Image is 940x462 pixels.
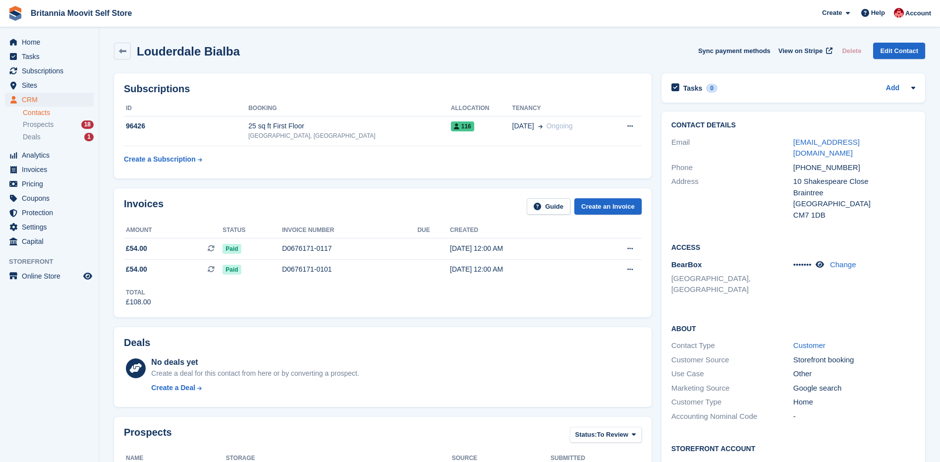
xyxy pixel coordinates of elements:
th: Invoice number [282,223,417,238]
h2: About [671,323,915,333]
a: menu [5,148,94,162]
div: Total [126,288,151,297]
button: Delete [838,43,865,59]
a: [EMAIL_ADDRESS][DOMAIN_NAME] [793,138,860,158]
a: menu [5,220,94,234]
div: 10 Shakespeare Close [793,176,915,187]
a: menu [5,163,94,176]
div: Accounting Nominal Code [671,411,793,422]
a: menu [5,269,94,283]
span: BearBox [671,260,702,269]
a: Edit Contact [873,43,925,59]
th: Allocation [451,101,512,116]
a: Change [830,260,856,269]
a: Preview store [82,270,94,282]
th: ID [124,101,248,116]
h2: Subscriptions [124,83,642,95]
span: Online Store [22,269,81,283]
a: menu [5,177,94,191]
button: Status: To Review [570,427,642,443]
div: 18 [81,120,94,129]
div: Home [793,397,915,408]
div: Marketing Source [671,383,793,394]
span: Ongoing [547,122,573,130]
span: £54.00 [126,264,147,275]
div: Google search [793,383,915,394]
a: Create a Subscription [124,150,202,169]
span: CRM [22,93,81,107]
div: 0 [706,84,718,93]
a: Britannia Moovit Self Store [27,5,136,21]
div: Braintree [793,187,915,199]
a: menu [5,206,94,220]
a: menu [5,78,94,92]
h2: Deals [124,337,150,348]
div: 25 sq ft First Floor [248,121,451,131]
div: [DATE] 12:00 AM [450,243,588,254]
span: To Review [597,430,628,440]
span: Subscriptions [22,64,81,78]
div: Create a Subscription [124,154,196,165]
span: Status: [575,430,597,440]
th: Status [222,223,282,238]
span: Invoices [22,163,81,176]
span: Paid [222,244,241,254]
div: Customer Source [671,354,793,366]
span: Help [871,8,885,18]
div: Create a Deal [151,383,195,393]
th: Booking [248,101,451,116]
span: 116 [451,121,474,131]
h2: Louderdale Bialba [137,45,240,58]
th: Amount [124,223,222,238]
h2: Access [671,242,915,252]
div: - [793,411,915,422]
a: Create a Deal [151,383,359,393]
li: [GEOGRAPHIC_DATA], [GEOGRAPHIC_DATA] [671,273,793,295]
th: Due [417,223,450,238]
h2: Invoices [124,198,164,215]
a: menu [5,35,94,49]
span: Coupons [22,191,81,205]
span: Account [905,8,931,18]
div: Email [671,137,793,159]
h2: Prospects [124,427,172,445]
button: Sync payment methods [698,43,771,59]
h2: Tasks [683,84,703,93]
div: Use Case [671,368,793,380]
a: Deals 1 [23,132,94,142]
div: Address [671,176,793,221]
div: Create a deal for this contact from here or by converting a prospect. [151,368,359,379]
span: Home [22,35,81,49]
span: Prospects [23,120,54,129]
span: Analytics [22,148,81,162]
a: menu [5,50,94,63]
span: £54.00 [126,243,147,254]
span: Sites [22,78,81,92]
h2: Contact Details [671,121,915,129]
div: Phone [671,162,793,173]
span: Paid [222,265,241,275]
div: Storefront booking [793,354,915,366]
span: Storefront [9,257,99,267]
div: [GEOGRAPHIC_DATA], [GEOGRAPHIC_DATA] [248,131,451,140]
span: [DATE] [512,121,534,131]
div: CM7 1DB [793,210,915,221]
div: D0676171-0117 [282,243,417,254]
span: Capital [22,234,81,248]
th: Tenancy [512,101,608,116]
span: Pricing [22,177,81,191]
a: Create an Invoice [574,198,642,215]
a: Add [886,83,899,94]
span: View on Stripe [778,46,823,56]
div: No deals yet [151,356,359,368]
a: View on Stripe [774,43,834,59]
a: Contacts [23,108,94,117]
a: menu [5,191,94,205]
div: [DATE] 12:00 AM [450,264,588,275]
div: Other [793,368,915,380]
div: [GEOGRAPHIC_DATA] [793,198,915,210]
span: ••••••• [793,260,812,269]
div: £108.00 [126,297,151,307]
span: Tasks [22,50,81,63]
span: Settings [22,220,81,234]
